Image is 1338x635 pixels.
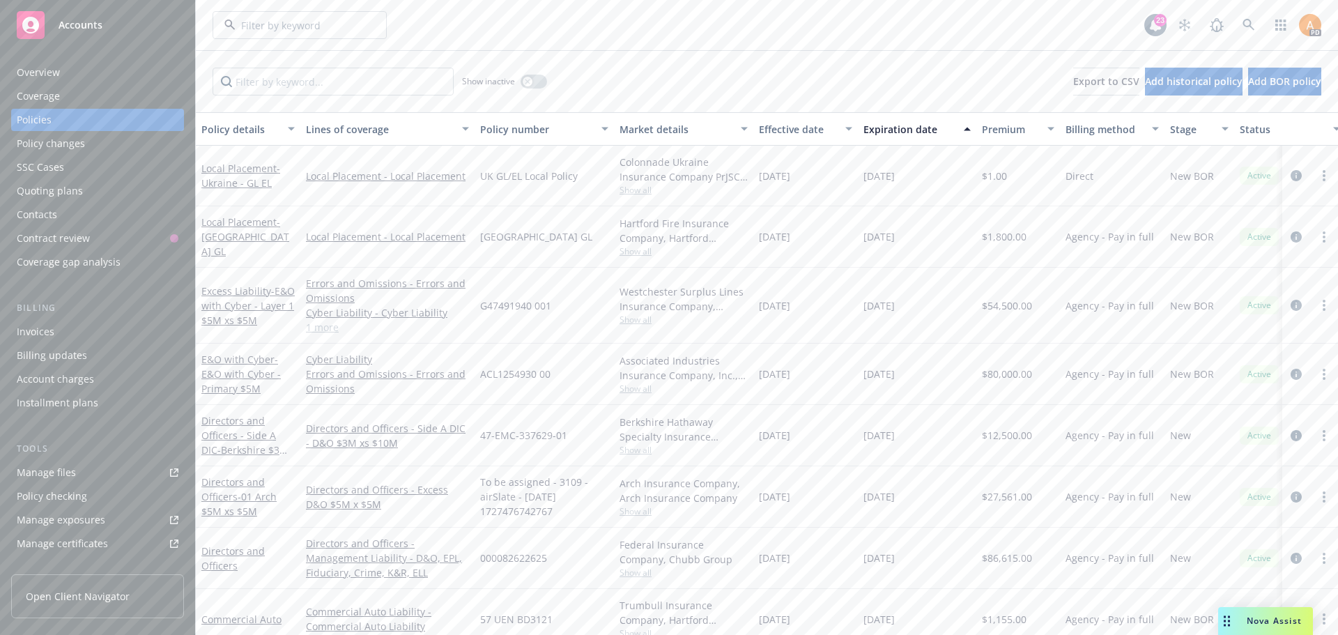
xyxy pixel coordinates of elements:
span: Active [1245,231,1273,243]
span: 000082622625 [480,551,547,565]
button: Market details [614,112,753,146]
span: Show all [620,444,748,456]
span: Active [1245,429,1273,442]
a: circleInformation [1288,366,1305,383]
span: $1.00 [982,169,1007,183]
span: To be assigned - 3109 - airSlate - [DATE] 1727476742767 [480,475,608,519]
div: Invoices [17,321,54,343]
a: Local Placement [201,215,289,258]
div: Coverage gap analysis [17,251,121,273]
a: Contacts [11,204,184,226]
span: [DATE] [759,428,790,443]
span: New BOR [1170,169,1214,183]
span: - E&O with Cyber - Primary $5M [201,353,281,395]
span: [DATE] [759,612,790,627]
span: $1,800.00 [982,229,1026,244]
span: [DATE] [759,229,790,244]
div: Contract review [17,227,90,250]
div: Policy number [480,122,593,137]
button: Expiration date [858,112,976,146]
a: Directors and Officers - Excess D&O $5M x $5M [306,482,469,512]
a: more [1316,611,1332,627]
a: Account charges [11,368,184,390]
a: circleInformation [1288,229,1305,245]
span: Nova Assist [1247,615,1302,627]
a: Coverage gap analysis [11,251,184,273]
a: more [1316,550,1332,567]
span: [DATE] [759,489,790,504]
button: Stage [1164,112,1234,146]
div: Expiration date [863,122,955,137]
div: Manage BORs [17,556,82,579]
span: Show all [620,314,748,326]
a: Manage exposures [11,509,184,531]
div: Berkshire Hathaway Specialty Insurance Company, Berkshire Hathaway Specialty Insurance [620,415,748,444]
a: Commercial Auto Liability - Commercial Auto Liability [306,604,469,634]
span: $86,615.00 [982,551,1032,565]
span: Agency - Pay in full [1066,489,1154,504]
div: Market details [620,122,732,137]
div: Account charges [17,368,94,390]
a: Overview [11,61,184,84]
a: more [1316,427,1332,444]
div: Billing method [1066,122,1144,137]
span: [DATE] [863,612,895,627]
div: Policies [17,109,52,131]
span: $54,500.00 [982,298,1032,313]
a: Errors and Omissions - Errors and Omissions [306,276,469,305]
a: E&O with Cyber [201,353,281,395]
span: Agency - Pay in full [1066,551,1154,565]
a: Policy checking [11,485,184,507]
div: Colonnade Ukraine Insurance Company PrJSC, Colonnade Ukraine Insurance Company PrJSC ([GEOGRAPHIC... [620,155,748,184]
button: Effective date [753,112,858,146]
div: Tools [11,442,184,456]
a: Coverage [11,85,184,107]
span: New [1170,489,1191,504]
span: [DATE] [863,428,895,443]
a: circleInformation [1288,167,1305,184]
img: photo [1299,14,1321,36]
a: Policies [11,109,184,131]
a: Billing updates [11,344,184,367]
span: [DATE] [759,551,790,565]
span: Direct [1066,169,1093,183]
a: circleInformation [1288,550,1305,567]
div: Premium [982,122,1039,137]
button: Nova Assist [1218,607,1313,635]
a: Errors and Omissions - Errors and Omissions [306,367,469,396]
span: [DATE] [863,169,895,183]
span: $12,500.00 [982,428,1032,443]
div: Coverage [17,85,60,107]
span: Show all [620,383,748,395]
div: Contacts [17,204,57,226]
span: Open Client Navigator [26,589,130,604]
span: [DATE] [863,367,895,381]
span: New BOR [1170,229,1214,244]
span: Agency - Pay in full [1066,229,1154,244]
span: Show inactive [462,75,515,87]
span: Show all [620,505,748,517]
div: Installment plans [17,392,98,414]
span: Active [1245,169,1273,182]
span: $27,561.00 [982,489,1032,504]
span: $80,000.00 [982,367,1032,381]
button: Add historical policy [1145,68,1243,95]
span: Agency - Pay in full [1066,298,1154,313]
div: Overview [17,61,60,84]
span: $1,155.00 [982,612,1026,627]
div: Federal Insurance Company, Chubb Group [620,537,748,567]
span: Active [1245,491,1273,503]
div: Policy details [201,122,279,137]
a: Cyber Liability - Cyber Liability [306,305,469,320]
a: circleInformation [1288,297,1305,314]
a: Directors and Officers [201,544,265,572]
span: - 01 Arch $5M xs $5M [201,490,277,518]
span: Agency - Pay in full [1066,612,1154,627]
a: Cyber Liability [306,352,469,367]
a: Manage BORs [11,556,184,579]
a: Invoices [11,321,184,343]
div: Trumbull Insurance Company, Hartford Insurance Group [620,598,748,627]
a: more [1316,489,1332,505]
span: UK GL/EL Local Policy [480,169,578,183]
a: circleInformation [1288,427,1305,444]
